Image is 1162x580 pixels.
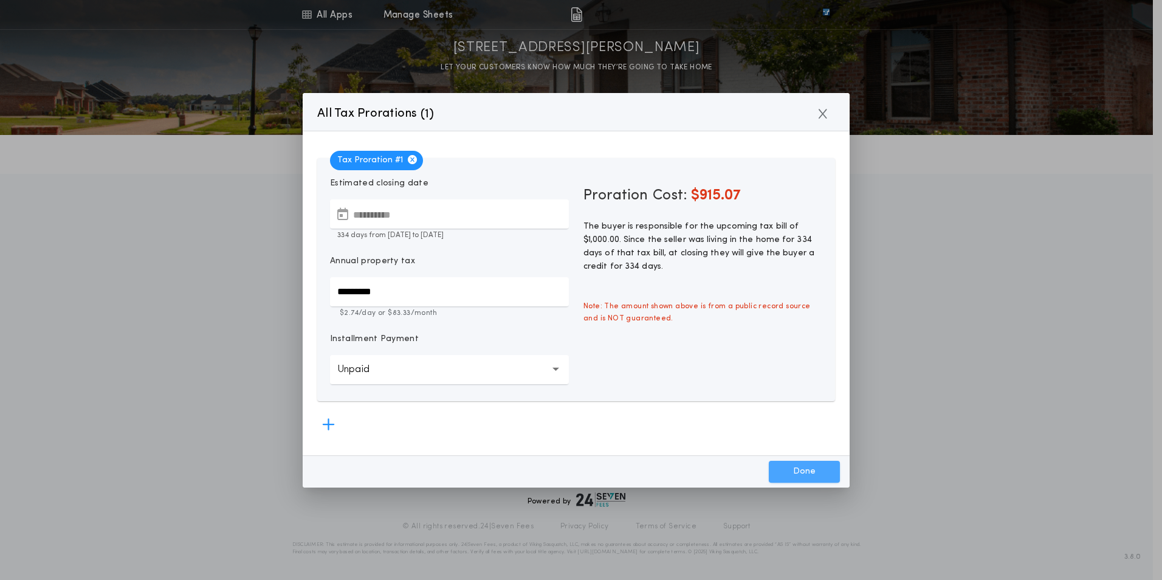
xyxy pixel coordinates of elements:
p: Annual property tax [330,255,415,268]
input: Annual property tax [330,277,569,306]
span: Cost: [653,188,687,203]
span: $915.07 [691,188,741,203]
p: All Tax Prorations ( ) [317,104,435,123]
button: Done [769,461,840,483]
span: 1 [425,108,429,120]
p: Unpaid [337,362,389,377]
p: 334 days from [DATE] to [DATE] [330,230,569,241]
p: Estimated closing date [330,178,569,190]
span: Tax Proration # 1 [330,151,423,170]
span: Note: The amount shown above is from a public record source and is NOT guaranteed. [576,293,830,332]
p: $2.74 /day or $83.33 /month [330,308,569,319]
p: Installment Payment [330,333,419,345]
button: Unpaid [330,355,569,384]
span: Proration [583,186,648,205]
span: The buyer is responsible for the upcoming tax bill of $1,000.00. Since the seller was living in t... [583,222,814,271]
